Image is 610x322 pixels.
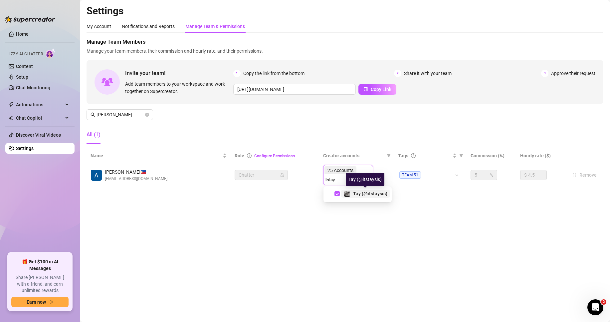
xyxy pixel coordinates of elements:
[11,259,69,272] span: 🎁 Get $100 in AI Messages
[551,70,595,77] span: Approve their request
[91,152,221,159] span: Name
[458,151,465,161] span: filter
[46,48,56,58] img: AI Chatter
[185,23,245,30] div: Manage Team & Permissions
[16,113,63,123] span: Chat Copilot
[9,102,14,107] span: thunderbolt
[358,84,396,95] button: Copy Link
[87,47,603,55] span: Manage your team members, their commission and hourly rate, and their permissions.
[411,153,416,158] span: question-circle
[344,191,350,197] img: Tay️ (@itstaysis)
[16,31,29,37] a: Home
[363,87,368,91] span: copy
[371,87,391,92] span: Copy Link
[516,149,565,162] th: Hourly rate ($)
[87,23,111,30] div: My Account
[16,74,28,80] a: Setup
[87,131,101,139] div: All (1)
[280,173,284,177] span: lock
[5,16,55,23] img: logo-BBDzfeDw.svg
[11,297,69,307] button: Earn nowarrow-right
[323,152,384,159] span: Creator accounts
[11,274,69,294] span: Share [PERSON_NAME] with a friend, and earn unlimited rewards
[243,70,305,77] span: Copy the link from the bottom
[49,300,53,304] span: arrow-right
[324,166,356,174] span: 25 Accounts
[587,299,603,315] iframe: Intercom live chat
[569,171,599,179] button: Remove
[145,113,149,117] button: close-circle
[87,149,231,162] th: Name
[247,153,252,158] span: info-circle
[467,149,516,162] th: Commission (%)
[97,111,144,118] input: Search members
[16,132,61,138] a: Discover Viral Videos
[239,170,284,180] span: Chatter
[254,154,295,158] a: Configure Permissions
[9,51,43,57] span: Izzy AI Chatter
[16,146,34,151] a: Settings
[16,99,63,110] span: Automations
[87,5,603,17] h2: Settings
[601,299,606,305] span: 2
[16,85,50,90] a: Chat Monitoring
[398,152,408,159] span: Tags
[334,191,340,196] span: Select tree node
[125,80,231,95] span: Add team members to your workspace and work together on Supercreator.
[233,70,241,77] span: 1
[122,23,175,30] div: Notifications and Reports
[235,153,244,158] span: Role
[91,112,95,117] span: search
[27,299,46,305] span: Earn now
[541,70,548,77] span: 3
[385,151,392,161] span: filter
[105,176,167,182] span: [EMAIL_ADDRESS][DOMAIN_NAME]
[125,69,233,77] span: Invite your team!
[105,168,167,176] span: [PERSON_NAME] 🇵🇭
[404,70,452,77] span: Share it with your team
[16,64,33,69] a: Content
[459,154,463,158] span: filter
[399,171,421,179] span: TEAM 51
[353,191,387,196] span: Tay️ (@itstaysis)
[91,170,102,181] img: Antonio Hernan Arabejo
[9,116,13,120] img: Chat Copilot
[387,154,391,158] span: filter
[346,173,384,186] div: Tay️ (@itstaysis)
[394,70,401,77] span: 2
[327,167,353,174] span: 25 Accounts
[87,38,603,46] span: Manage Team Members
